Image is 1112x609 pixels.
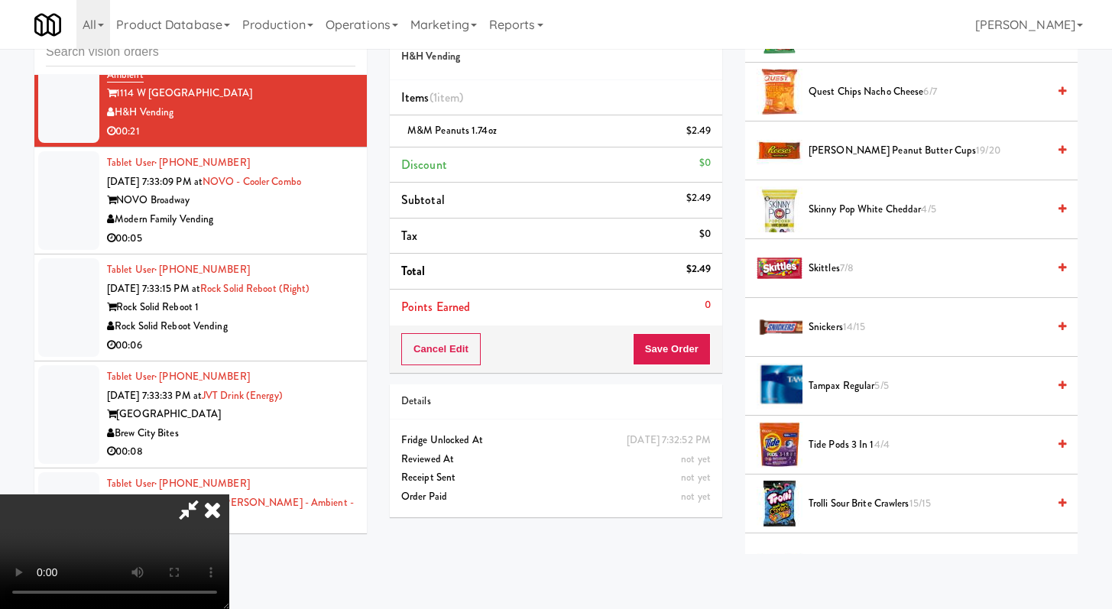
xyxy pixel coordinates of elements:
[107,336,355,355] div: 00:06
[437,89,459,106] ng-pluralize: item
[874,437,890,452] span: 4/4
[154,476,250,491] span: · [PHONE_NUMBER]
[802,377,1066,396] div: Tampax Regular5/5
[401,431,711,450] div: Fridge Unlocked At
[681,489,711,504] span: not yet
[107,191,355,210] div: NOVO Broadway
[802,436,1066,455] div: Tide Pods 3 in 14/4
[401,450,711,469] div: Reviewed At
[802,259,1066,278] div: Skittles7/8
[681,470,711,484] span: not yet
[107,495,354,529] a: The [PERSON_NAME] - Ambient - Right
[401,488,711,507] div: Order Paid
[401,191,445,209] span: Subtotal
[107,317,355,336] div: Rock Solid Reboot Vending
[809,141,1047,160] span: [PERSON_NAME] Peanut Butter Cups
[107,369,250,384] a: Tablet User· [PHONE_NUMBER]
[154,369,250,384] span: · [PHONE_NUMBER]
[107,122,355,141] div: 00:21
[107,229,355,248] div: 00:05
[681,452,711,466] span: not yet
[107,281,200,296] span: [DATE] 7:33:15 PM at
[809,200,1047,219] span: Skinny Pop White Cheddar
[34,147,367,254] li: Tablet User· [PHONE_NUMBER][DATE] 7:33:09 PM atNOVO - Cooler ComboNOVO BroadwayModern Family Vend...
[843,319,866,334] span: 14/15
[34,361,367,468] li: Tablet User· [PHONE_NUMBER][DATE] 7:33:33 PM atJVT drink (energy)[GEOGRAPHIC_DATA]Brew City Bites...
[154,155,250,170] span: · [PHONE_NUMBER]
[686,121,712,141] div: $2.49
[107,531,355,550] div: The [PERSON_NAME]
[430,89,464,106] span: (1 )
[34,22,367,148] li: Tablet User· [PHONE_NUMBER][DATE] 7:32:52 PM at1114 W [PERSON_NAME] - Right - Ambient1114 W [GEOG...
[699,154,711,173] div: $0
[976,143,1000,157] span: 19/20
[34,468,367,594] li: Tablet User· [PHONE_NUMBER][DATE] 7:33:44 PM atThe [PERSON_NAME] - Ambient - RightThe [PERSON_NAM...
[154,262,250,277] span: · [PHONE_NUMBER]
[921,202,935,216] span: 4/5
[809,553,1047,572] span: Twix
[34,11,61,38] img: Micromart
[686,260,712,279] div: $2.49
[34,254,367,361] li: Tablet User· [PHONE_NUMBER][DATE] 7:33:15 PM atRock Solid Reboot (Right)Rock Solid Reboot 1Rock S...
[107,424,355,443] div: Brew City Bites
[809,494,1047,513] span: Trolli Sour Brite Crawlers
[809,436,1047,455] span: Tide Pods 3 in 1
[809,318,1047,337] span: Snickers
[802,83,1066,102] div: Quest Chips Nacho Cheese6/7
[401,262,426,280] span: Total
[107,442,355,462] div: 00:08
[401,392,711,411] div: Details
[202,388,283,403] a: JVT drink (energy)
[401,156,447,173] span: Discount
[107,476,250,491] a: Tablet User· [PHONE_NUMBER]
[401,89,463,106] span: Items
[633,333,711,365] button: Save Order
[107,103,355,122] div: H&H Vending
[699,225,711,244] div: $0
[107,210,355,229] div: Modern Family Vending
[802,494,1066,513] div: Trolli Sour Brite Crawlers15/15
[107,84,355,103] div: 1114 W [GEOGRAPHIC_DATA]
[107,405,355,424] div: [GEOGRAPHIC_DATA]
[401,333,481,365] button: Cancel Edit
[401,468,711,488] div: Receipt Sent
[107,155,250,170] a: Tablet User· [PHONE_NUMBER]
[809,377,1047,396] span: Tampax Regular
[107,48,353,83] a: 1114 W [PERSON_NAME] - Right - Ambient
[802,200,1066,219] div: Skinny Pop White Cheddar4/5
[705,296,711,315] div: 0
[107,174,203,189] span: [DATE] 7:33:09 PM at
[46,38,355,66] input: Search vision orders
[874,378,888,393] span: 5/5
[923,84,936,99] span: 6/7
[107,298,355,317] div: Rock Solid Reboot 1
[627,431,711,450] div: [DATE] 7:32:52 PM
[401,227,417,245] span: Tax
[802,553,1066,572] div: Twix7/9
[809,83,1047,102] span: Quest Chips Nacho Cheese
[401,298,470,316] span: Points Earned
[107,388,202,403] span: [DATE] 7:33:33 PM at
[840,261,854,275] span: 7/8
[802,318,1066,337] div: Snickers14/15
[407,123,497,138] span: M&M Peanuts 1.74oz
[107,262,250,277] a: Tablet User· [PHONE_NUMBER]
[802,141,1066,160] div: [PERSON_NAME] Peanut Butter Cups19/20
[203,174,301,189] a: NOVO - Cooler Combo
[909,496,932,510] span: 15/15
[200,281,310,296] a: Rock Solid Reboot (Right)
[401,51,711,63] h5: H&H Vending
[809,259,1047,278] span: Skittles
[686,189,712,208] div: $2.49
